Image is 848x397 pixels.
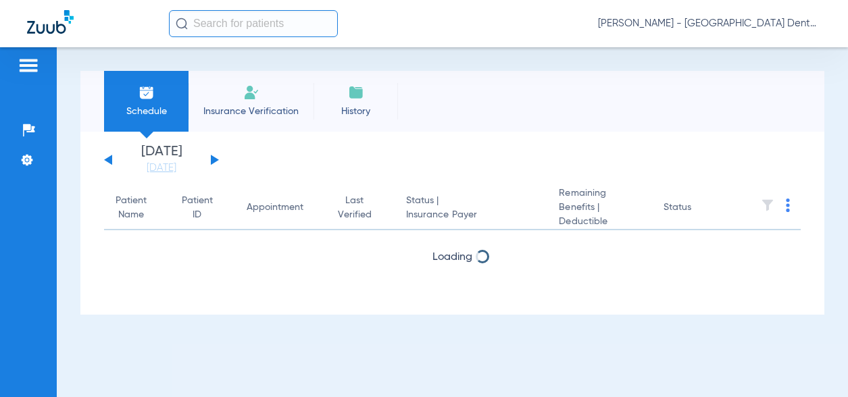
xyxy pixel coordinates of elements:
span: Deductible [559,215,642,229]
div: Patient Name [115,194,147,222]
div: Last Verified [337,194,372,222]
img: Search Icon [176,18,188,30]
a: [DATE] [121,161,202,175]
div: Patient ID [181,194,225,222]
div: Patient Name [115,194,159,222]
span: Insurance Verification [199,105,303,118]
span: History [324,105,388,118]
li: [DATE] [121,145,202,175]
img: Schedule [139,84,155,101]
div: Appointment [247,201,316,215]
img: Zuub Logo [27,10,74,34]
img: Manual Insurance Verification [243,84,259,101]
span: Loading [432,252,472,263]
th: Remaining Benefits | [548,186,653,230]
div: Patient ID [181,194,213,222]
img: History [348,84,364,101]
th: Status [653,186,744,230]
div: Last Verified [337,194,384,222]
th: Status | [395,186,549,230]
img: hamburger-icon [18,57,39,74]
span: Schedule [114,105,178,118]
img: group-dot-blue.svg [786,198,790,212]
img: filter.svg [761,198,774,212]
input: Search for patients [169,10,338,37]
span: Insurance Payer [406,208,538,222]
span: [PERSON_NAME] - [GEOGRAPHIC_DATA] Dental HQ [598,17,821,30]
div: Appointment [247,201,303,215]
